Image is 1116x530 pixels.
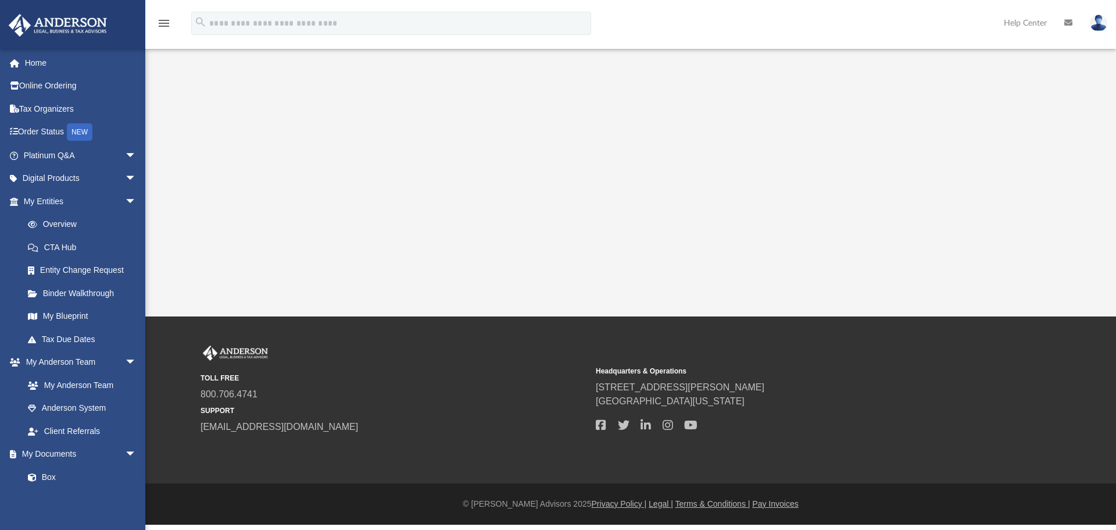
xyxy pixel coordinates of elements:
[145,498,1116,510] div: © [PERSON_NAME] Advisors 2025
[596,382,764,392] a: [STREET_ADDRESS][PERSON_NAME]
[125,167,148,191] span: arrow_drop_down
[16,397,148,420] a: Anderson System
[157,16,171,30] i: menu
[201,405,588,416] small: SUPPORT
[125,443,148,467] span: arrow_drop_down
[16,213,154,236] a: Overview
[1090,15,1107,31] img: User Pic
[194,16,207,29] i: search
[67,123,92,141] div: NEW
[675,499,750,508] a: Terms & Conditions |
[596,366,983,376] small: Headquarters & Operations
[592,499,647,508] a: Privacy Policy |
[752,499,798,508] a: Pay Invoices
[16,259,154,282] a: Entity Change Request
[8,120,154,144] a: Order StatusNEW
[5,14,110,37] img: Anderson Advisors Platinum Portal
[16,328,154,351] a: Tax Due Dates
[16,419,148,443] a: Client Referrals
[201,422,358,432] a: [EMAIL_ADDRESS][DOMAIN_NAME]
[8,351,148,374] a: My Anderson Teamarrow_drop_down
[8,167,154,190] a: Digital Productsarrow_drop_down
[8,144,154,167] a: Platinum Q&Aarrow_drop_down
[8,190,154,213] a: My Entitiesarrow_drop_down
[201,346,270,361] img: Anderson Advisors Platinum Portal
[157,22,171,30] a: menu
[201,389,257,399] a: 800.706.4741
[8,97,154,120] a: Tax Organizers
[16,489,148,512] a: Meeting Minutes
[16,236,154,259] a: CTA Hub
[16,305,148,328] a: My Blueprint
[125,351,148,375] span: arrow_drop_down
[8,443,148,466] a: My Documentsarrow_drop_down
[201,373,588,383] small: TOLL FREE
[125,144,148,168] span: arrow_drop_down
[649,499,673,508] a: Legal |
[16,374,142,397] a: My Anderson Team
[596,396,745,406] a: [GEOGRAPHIC_DATA][US_STATE]
[16,465,142,489] a: Box
[125,190,148,214] span: arrow_drop_down
[16,282,154,305] a: Binder Walkthrough
[8,74,154,98] a: Online Ordering
[8,51,154,74] a: Home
